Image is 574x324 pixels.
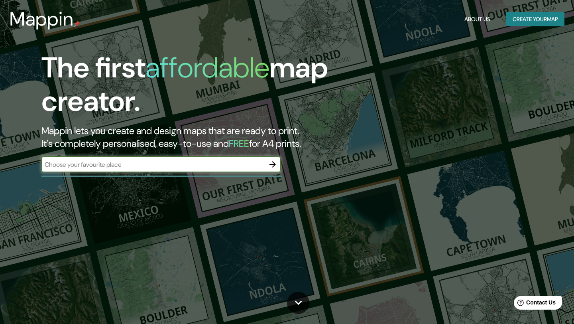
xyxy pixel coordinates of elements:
[74,21,80,27] img: mappin-pin
[41,160,265,169] input: Choose your favourite place
[506,12,564,27] button: Create yourmap
[10,8,74,30] h3: Mappin
[41,51,328,124] h1: The first map creator.
[41,124,328,150] h2: Mappin lets you create and design maps that are ready to print. It's completely personalised, eas...
[503,293,565,315] iframe: Help widget launcher
[229,137,249,150] h5: FREE
[461,12,493,27] button: About Us
[145,49,269,86] h1: affordable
